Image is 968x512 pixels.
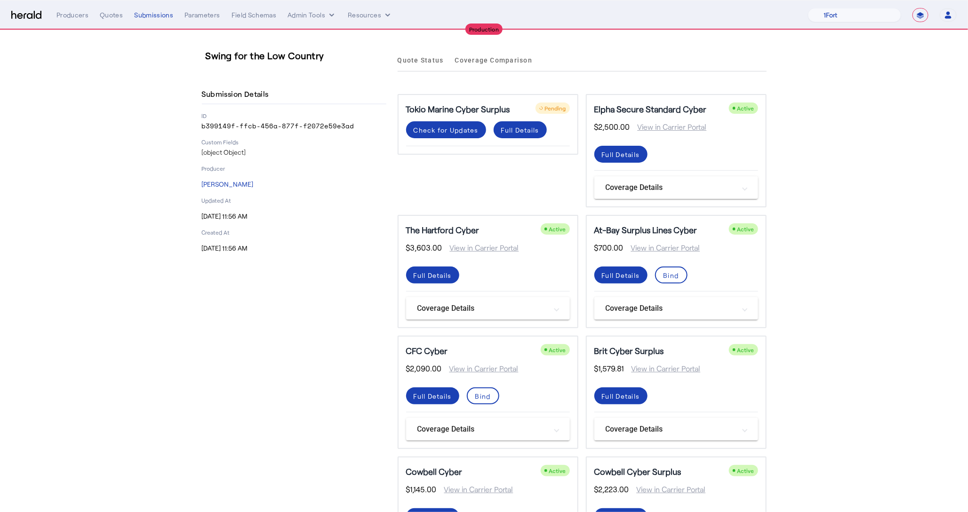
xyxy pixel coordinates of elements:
button: Check for Updates [406,121,486,138]
p: Updated At [202,197,386,204]
p: [DATE] 11:56 AM [202,212,386,221]
a: Coverage Comparison [455,49,533,71]
h5: CFC Cyber [406,344,448,357]
mat-expansion-panel-header: Coverage Details [406,297,570,320]
mat-panel-title: Coverage Details [417,424,547,435]
p: [PERSON_NAME] [202,180,386,189]
div: Bind [475,391,491,401]
span: Quote Status [398,57,444,63]
span: Active [737,105,754,111]
mat-expansion-panel-header: Coverage Details [594,418,758,441]
div: Bind [664,270,679,280]
span: Active [737,226,754,232]
div: Field Schemas [232,10,277,20]
p: [DATE] 11:56 AM [202,244,386,253]
span: $1,145.00 [406,484,437,495]
span: Active [737,347,754,353]
button: Full Details [594,387,648,404]
div: Full Details [501,125,539,135]
button: Bind [467,387,499,404]
span: View in Carrier Portal [630,121,707,133]
a: Quote Status [398,49,444,71]
span: Pending [545,105,566,111]
button: Bind [655,267,688,284]
span: View in Carrier Portal [624,363,701,374]
div: Full Details [414,391,452,401]
div: Submissions [134,10,173,20]
img: Herald Logo [11,11,41,20]
button: Full Details [594,267,648,284]
span: $3,603.00 [406,242,442,253]
mat-panel-title: Coverage Details [606,182,736,193]
span: View in Carrier Portal [442,242,519,253]
h5: Tokio Marine Cyber Surplus [406,102,510,116]
mat-expansion-panel-header: Coverage Details [594,297,758,320]
p: [object Object] [202,148,386,157]
h5: Cowbell Cyber [406,465,463,478]
button: Full Details [406,387,459,404]
span: $2,090.00 [406,363,442,374]
h5: The Hartford Cyber [406,223,480,236]
span: Active [549,347,566,353]
span: View in Carrier Portal [629,484,706,495]
span: Active [549,226,566,232]
h5: Elpha Secure Standard Cyber [594,102,707,116]
span: $2,500.00 [594,121,630,133]
p: Producer [202,165,386,172]
span: Coverage Comparison [455,57,533,63]
span: View in Carrier Portal [624,242,700,253]
p: Custom Fields [202,138,386,146]
p: b399149f-ffcb-456a-877f-f2072e59e3ad [202,121,386,131]
span: $2,223.00 [594,484,629,495]
h5: At-Bay Surplus Lines Cyber [594,223,697,236]
span: View in Carrier Portal [437,484,513,495]
h3: Swing for the Low Country [206,49,390,62]
h5: Brit Cyber Surplus [594,344,664,357]
span: $700.00 [594,242,624,253]
mat-panel-title: Coverage Details [417,303,547,314]
span: Active [549,467,566,474]
mat-expansion-panel-header: Coverage Details [406,418,570,441]
div: Full Details [602,150,640,159]
h5: Cowbell Cyber Surplus [594,465,681,478]
p: Created At [202,228,386,236]
button: Resources dropdown menu [348,10,392,20]
span: $1,579.81 [594,363,624,374]
mat-expansion-panel-header: Coverage Details [594,176,758,199]
button: Full Details [594,146,648,163]
div: Check for Updates [414,125,479,135]
div: Parameters [184,10,220,20]
div: Full Details [414,270,452,280]
div: Full Details [602,391,640,401]
button: internal dropdown menu [288,10,336,20]
div: Producers [56,10,88,20]
h4: Submission Details [202,88,272,100]
div: Quotes [100,10,123,20]
button: Full Details [406,267,459,284]
mat-panel-title: Coverage Details [606,424,736,435]
span: View in Carrier Portal [442,363,519,374]
button: Full Details [494,121,547,138]
mat-panel-title: Coverage Details [606,303,736,314]
p: ID [202,112,386,119]
span: Active [737,467,754,474]
div: Production [465,24,503,35]
div: Full Details [602,270,640,280]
